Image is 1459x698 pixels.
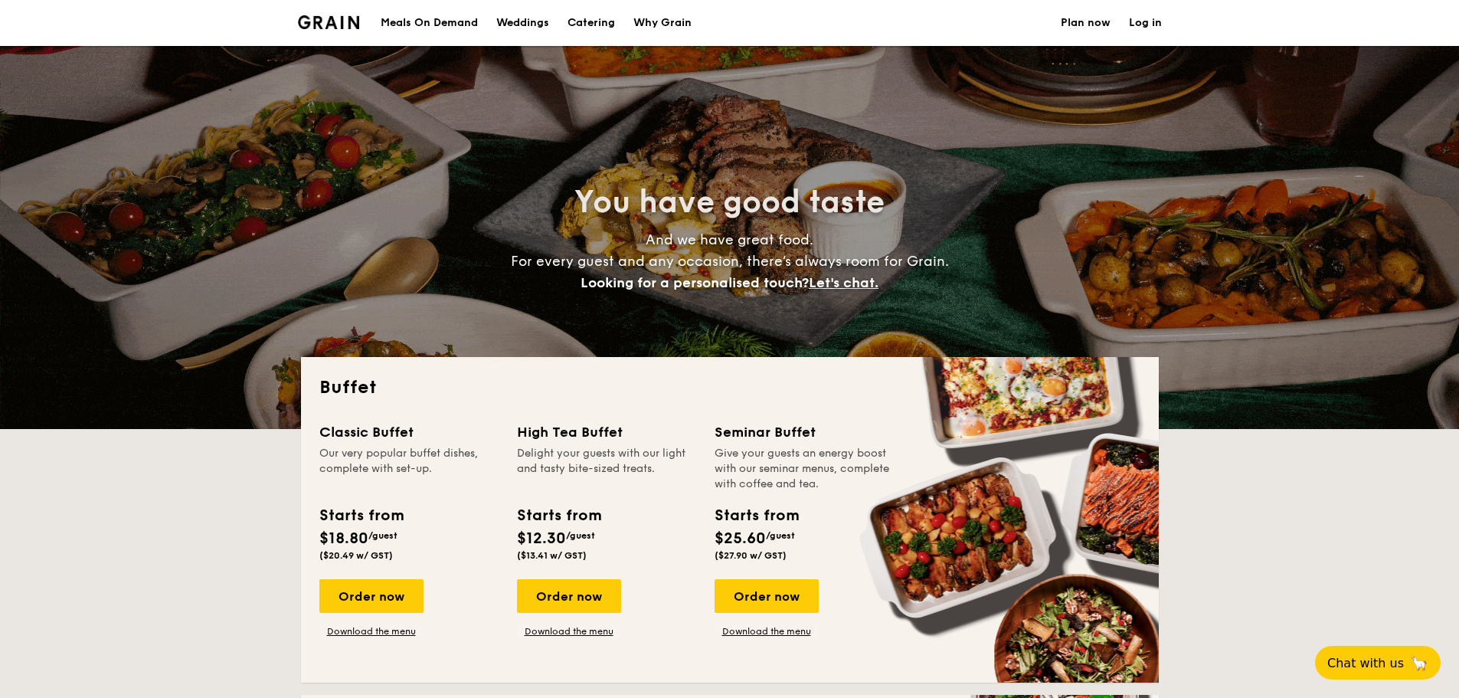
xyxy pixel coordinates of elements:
[517,579,621,613] div: Order now
[368,530,397,541] span: /guest
[319,625,424,637] a: Download the menu
[319,529,368,548] span: $18.80
[715,421,894,443] div: Seminar Buffet
[715,625,819,637] a: Download the menu
[319,579,424,613] div: Order now
[715,446,894,492] div: Give your guests an energy boost with our seminar menus, complete with coffee and tea.
[319,446,499,492] div: Our very popular buffet dishes, complete with set-up.
[319,504,403,527] div: Starts from
[715,529,766,548] span: $25.60
[1327,656,1404,670] span: Chat with us
[517,529,566,548] span: $12.30
[298,15,360,29] a: Logotype
[715,504,798,527] div: Starts from
[517,550,587,561] span: ($13.41 w/ GST)
[766,530,795,541] span: /guest
[566,530,595,541] span: /guest
[319,421,499,443] div: Classic Buffet
[517,446,696,492] div: Delight your guests with our light and tasty bite-sized treats.
[809,274,878,291] span: Let's chat.
[715,550,787,561] span: ($27.90 w/ GST)
[319,550,393,561] span: ($20.49 w/ GST)
[517,421,696,443] div: High Tea Buffet
[1410,654,1428,672] span: 🦙
[517,625,621,637] a: Download the menu
[298,15,360,29] img: Grain
[715,579,819,613] div: Order now
[1315,646,1441,680] button: Chat with us🦙
[319,375,1140,400] h2: Buffet
[517,504,600,527] div: Starts from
